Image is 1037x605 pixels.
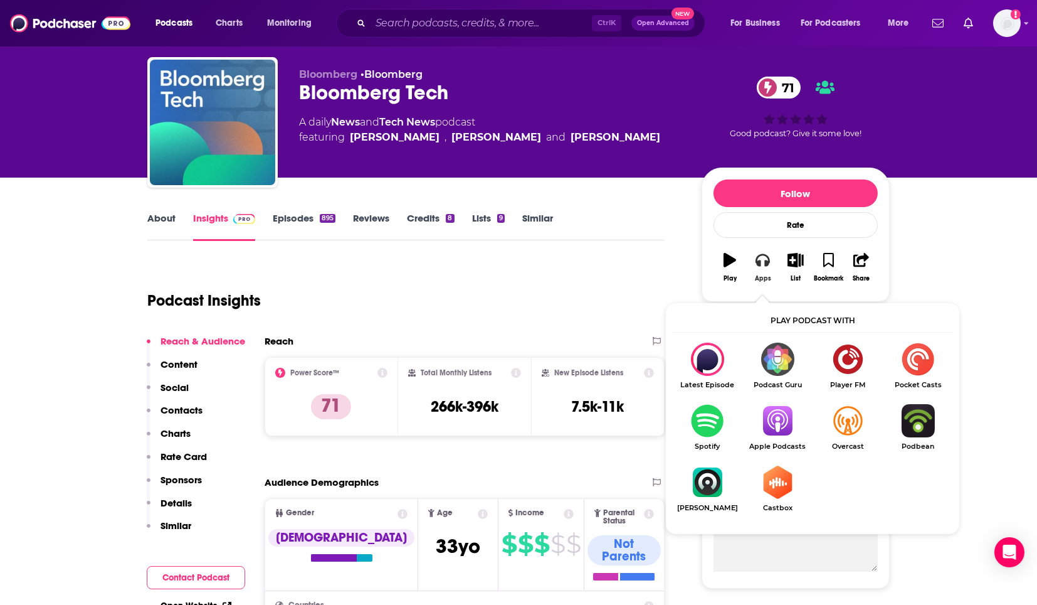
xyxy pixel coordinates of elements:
span: Apple Podcasts [742,442,813,451]
span: [PERSON_NAME] [672,504,742,512]
a: 71 [757,77,801,99]
span: Spotify [672,442,742,451]
span: New [671,8,694,19]
a: Castro[PERSON_NAME] [672,466,742,512]
button: Contact Podcast [147,566,245,589]
div: List [791,275,801,282]
p: Similar [161,520,191,532]
span: Ctrl K [592,15,621,31]
a: Show notifications dropdown [927,13,949,34]
div: 9 [497,214,505,223]
button: open menu [792,13,879,33]
span: 71 [769,77,801,99]
span: 33 yo [436,534,480,559]
button: Contacts [147,404,203,427]
div: Not Parents [587,535,661,565]
a: News [331,116,360,128]
button: Apps [746,245,779,290]
span: $ [550,534,565,554]
div: Rate [713,212,878,238]
div: A daily podcast [299,115,660,145]
span: Castbox [742,504,813,512]
button: Bookmark [812,245,845,290]
span: Gender [286,509,314,517]
a: Pocket CastsPocket Casts [883,343,953,389]
span: $ [502,534,517,554]
a: Bloomberg [364,68,423,80]
span: Bloomberg [299,68,357,80]
span: featuring [299,130,660,145]
span: Player FM [813,381,883,389]
span: Logged in as WE_Broadcast [993,9,1021,37]
div: 71Good podcast? Give it some love! [702,68,890,146]
span: Podbean [883,442,953,451]
img: User Profile [993,9,1021,37]
p: 71 [311,394,351,419]
span: $ [518,534,533,554]
div: [PERSON_NAME] [571,130,660,145]
button: Social [147,382,189,405]
button: open menu [147,13,209,33]
span: Podcasts [155,14,192,32]
button: Show profile menu [993,9,1021,37]
button: Charts [147,427,191,451]
span: For Business [730,14,780,32]
button: Open AdvancedNew [631,16,695,31]
span: Parental Status [603,509,642,525]
a: Tech News [379,116,435,128]
span: Monitoring [267,14,312,32]
img: Podchaser - Follow, Share and Rate Podcasts [10,11,130,35]
div: Search podcasts, credits, & more... [348,9,717,38]
div: Play [724,275,737,282]
h2: Total Monthly Listens [421,368,492,377]
span: Age [437,509,453,517]
div: Play podcast with [672,309,953,333]
div: Bookmark [814,275,843,282]
button: List [779,245,812,290]
button: Content [147,358,197,382]
svg: Add a profile image [1011,9,1021,19]
button: Share [845,245,878,290]
button: Sponsors [147,474,202,497]
span: Podcast Guru [742,381,813,389]
button: Play [713,245,746,290]
div: 895 [320,214,335,223]
span: and [360,116,379,128]
a: Ed Ludlow [350,130,440,145]
a: InsightsPodchaser Pro [193,212,255,241]
a: Podcast GuruPodcast Guru [742,343,813,389]
div: Share [853,275,870,282]
span: Latest Episode [672,381,742,389]
p: Reach & Audience [161,335,245,347]
img: Bloomberg Tech [150,60,275,185]
a: Similar [522,212,553,241]
span: • [361,68,423,80]
span: For Podcasters [801,14,861,32]
span: Income [515,509,544,517]
h2: New Episode Listens [554,368,623,377]
a: Charts [208,13,250,33]
span: Overcast [813,442,883,451]
input: Search podcasts, credits, & more... [371,13,592,33]
div: [DEMOGRAPHIC_DATA] [268,529,414,547]
p: Details [161,497,192,509]
span: , [445,130,446,145]
h2: Power Score™ [290,368,339,377]
span: Good podcast? Give it some love! [730,129,861,138]
a: Apple PodcastsApple Podcasts [742,404,813,451]
span: More [888,14,909,32]
a: Credits8 [407,212,454,241]
button: open menu [879,13,925,33]
div: Bloomberg Tech on Latest Episode [672,343,742,389]
h3: 7.5k-11k [572,397,624,416]
div: Open Intercom Messenger [994,537,1024,567]
span: Charts [216,14,243,32]
a: Reviews [353,212,389,241]
img: Podchaser Pro [233,214,255,224]
a: Show notifications dropdown [959,13,978,34]
a: CastboxCastbox [742,466,813,512]
p: Sponsors [161,474,202,486]
a: Caroline Hyde [451,130,541,145]
p: Rate Card [161,451,207,463]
